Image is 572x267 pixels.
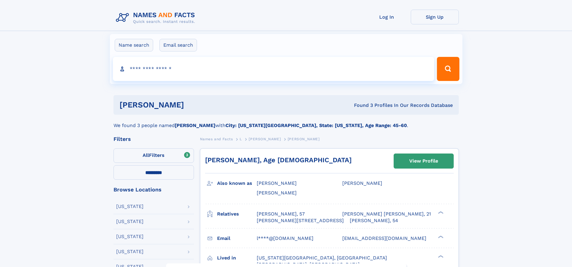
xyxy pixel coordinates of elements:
div: ❯ [437,210,444,214]
h3: Lived in [217,253,257,263]
div: Browse Locations [113,187,194,192]
a: View Profile [394,154,453,168]
div: ❯ [437,254,444,258]
a: [PERSON_NAME], Age [DEMOGRAPHIC_DATA] [205,156,352,164]
label: Name search [115,39,153,51]
span: [PERSON_NAME] [257,190,297,196]
span: All [143,152,149,158]
a: [PERSON_NAME] [249,135,281,143]
div: ❯ [437,235,444,239]
span: [PERSON_NAME] [257,180,297,186]
div: Found 3 Profiles In Our Records Database [269,102,453,109]
span: [PERSON_NAME] [249,137,281,141]
a: [PERSON_NAME][STREET_ADDRESS] [257,217,344,224]
div: View Profile [409,154,438,168]
div: [US_STATE] [116,204,144,209]
div: Filters [113,136,194,142]
input: search input [113,57,434,81]
div: [US_STATE] [116,234,144,239]
span: [PERSON_NAME] [342,180,382,186]
div: [US_STATE] [116,219,144,224]
div: We found 3 people named with . [113,115,459,129]
img: Logo Names and Facts [113,10,200,26]
a: Names and Facts [200,135,233,143]
a: Sign Up [411,10,459,24]
b: City: [US_STATE][GEOGRAPHIC_DATA], State: [US_STATE], Age Range: 45-60 [225,123,407,128]
a: Log In [363,10,411,24]
a: L [240,135,242,143]
h3: Email [217,233,257,244]
h3: Also known as [217,178,257,188]
h1: [PERSON_NAME] [120,101,269,109]
a: [PERSON_NAME], 57 [257,211,305,217]
span: [PERSON_NAME] [288,137,320,141]
span: [EMAIL_ADDRESS][DOMAIN_NAME] [342,235,426,241]
a: [PERSON_NAME] [PERSON_NAME], 21 [342,211,431,217]
button: Search Button [437,57,459,81]
label: Email search [159,39,197,51]
label: Filters [113,148,194,163]
b: [PERSON_NAME] [175,123,215,128]
span: L [240,137,242,141]
div: [US_STATE] [116,249,144,254]
a: [PERSON_NAME], 54 [350,217,398,224]
h3: Relatives [217,209,257,219]
span: [US_STATE][GEOGRAPHIC_DATA], [GEOGRAPHIC_DATA] [257,255,387,261]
